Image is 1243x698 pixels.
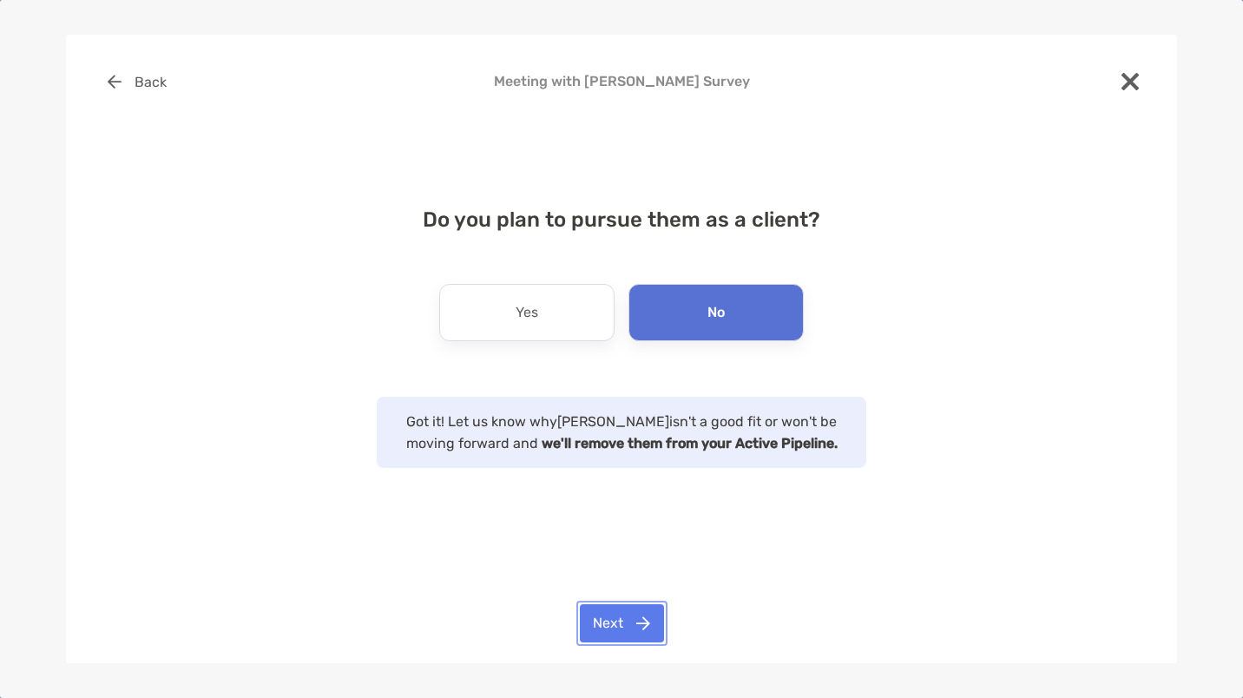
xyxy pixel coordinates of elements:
[108,75,122,89] img: button icon
[94,63,180,101] button: Back
[516,299,538,326] p: Yes
[1121,73,1139,90] img: close modal
[94,73,1149,89] h4: Meeting with [PERSON_NAME] Survey
[94,207,1149,232] h4: Do you plan to pursue them as a client?
[542,435,838,451] strong: we'll remove them from your Active Pipeline.
[707,299,725,326] p: No
[394,411,849,454] p: Got it! Let us know why [PERSON_NAME] isn't a good fit or won't be moving forward and
[580,604,664,642] button: Next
